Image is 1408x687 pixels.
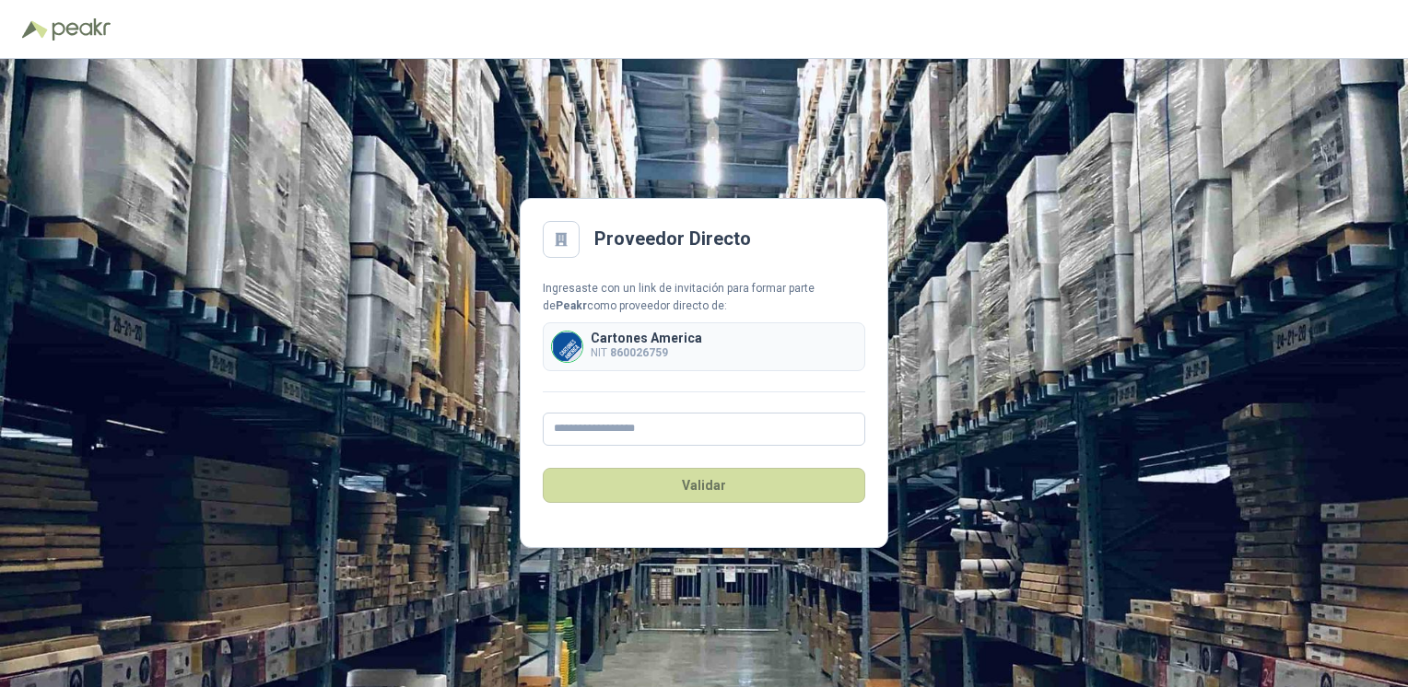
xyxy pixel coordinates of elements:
[22,20,48,39] img: Logo
[591,332,702,344] p: Cartones America
[610,346,668,359] b: 860026759
[591,344,702,362] p: NIT
[556,299,587,312] b: Peakr
[543,468,865,503] button: Validar
[52,18,111,41] img: Peakr
[552,332,582,362] img: Company Logo
[594,225,751,253] h2: Proveedor Directo
[543,280,865,315] div: Ingresaste con un link de invitación para formar parte de como proveedor directo de:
